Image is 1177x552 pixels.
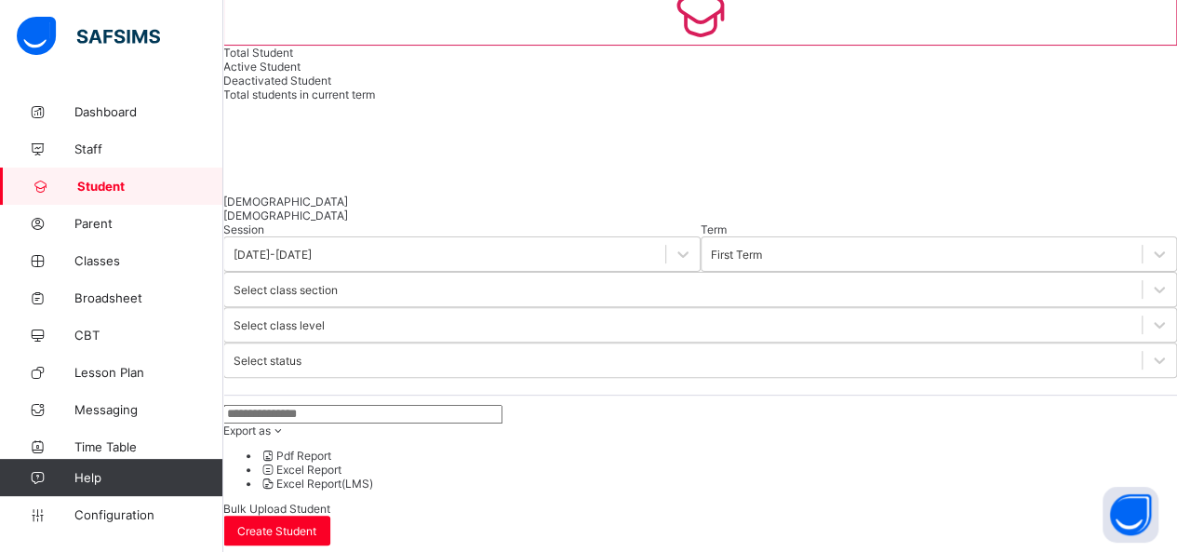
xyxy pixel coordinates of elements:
[237,524,316,538] span: Create Student
[74,141,223,156] span: Staff
[74,365,223,380] span: Lesson Plan
[77,179,223,194] span: Student
[261,449,1177,463] li: dropdown-list-item-null-0
[74,328,223,343] span: CBT
[74,507,222,522] span: Configuration
[74,470,222,485] span: Help
[234,248,312,262] div: [DATE]-[DATE]
[234,318,325,332] div: Select class level
[1103,487,1158,543] button: Open asap
[74,290,223,305] span: Broadsheet
[234,354,301,368] div: Select status
[17,17,160,56] img: safsims
[701,222,727,236] span: Term
[74,402,223,417] span: Messaging
[223,46,1177,60] div: Total Student
[261,463,1177,477] li: dropdown-list-item-null-1
[261,477,1177,491] li: dropdown-list-item-null-2
[223,424,271,438] span: Export as
[223,74,331,88] span: Deactivated Student
[234,283,338,297] div: Select class section
[223,88,375,101] span: Total students in current term
[223,502,330,516] span: Bulk Upload Student
[74,253,223,268] span: Classes
[223,60,301,74] span: Active Student
[74,216,223,231] span: Parent
[223,209,348,222] span: [DEMOGRAPHIC_DATA]
[74,104,223,119] span: Dashboard
[223,195,348,209] span: [DEMOGRAPHIC_DATA]
[711,248,762,262] div: First Term
[74,439,223,454] span: Time Table
[223,222,264,236] span: Session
